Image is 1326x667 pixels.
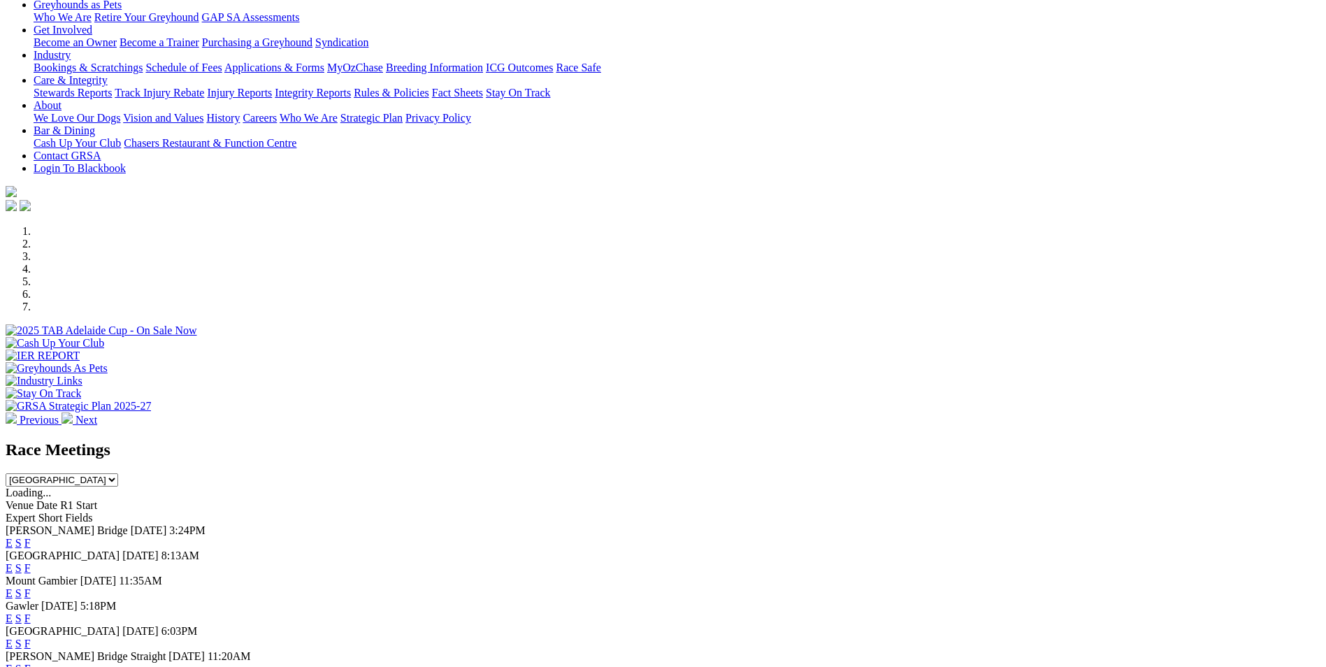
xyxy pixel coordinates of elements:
[24,587,31,599] a: F
[119,575,162,587] span: 11:35AM
[207,87,272,99] a: Injury Reports
[34,137,121,149] a: Cash Up Your Club
[38,512,63,524] span: Short
[131,524,167,536] span: [DATE]
[34,124,95,136] a: Bar & Dining
[15,587,22,599] a: S
[161,625,198,637] span: 6:03PM
[168,650,205,662] span: [DATE]
[202,11,300,23] a: GAP SA Assessments
[20,200,31,211] img: twitter.svg
[145,62,222,73] a: Schedule of Fees
[6,625,120,637] span: [GEOGRAPHIC_DATA]
[122,625,159,637] span: [DATE]
[122,550,159,561] span: [DATE]
[280,112,338,124] a: Who We Are
[24,562,31,574] a: F
[6,512,36,524] span: Expert
[80,600,117,612] span: 5:18PM
[34,87,1320,99] div: Care & Integrity
[386,62,483,73] a: Breeding Information
[15,537,22,549] a: S
[6,350,80,362] img: IER REPORT
[6,324,197,337] img: 2025 TAB Adelaide Cup - On Sale Now
[6,186,17,197] img: logo-grsa-white.png
[34,36,1320,49] div: Get Involved
[34,112,120,124] a: We Love Our Dogs
[6,487,51,499] span: Loading...
[15,562,22,574] a: S
[556,62,600,73] a: Race Safe
[60,499,97,511] span: R1 Start
[123,112,203,124] a: Vision and Values
[340,112,403,124] a: Strategic Plan
[315,36,368,48] a: Syndication
[75,414,97,426] span: Next
[6,650,166,662] span: [PERSON_NAME] Bridge Straight
[24,638,31,650] a: F
[34,112,1320,124] div: About
[24,537,31,549] a: F
[34,150,101,162] a: Contact GRSA
[24,612,31,624] a: F
[169,524,206,536] span: 3:24PM
[94,11,199,23] a: Retire Your Greyhound
[275,87,351,99] a: Integrity Reports
[6,537,13,549] a: E
[6,562,13,574] a: E
[34,11,92,23] a: Who We Are
[6,524,128,536] span: [PERSON_NAME] Bridge
[6,600,38,612] span: Gawler
[34,62,1320,74] div: Industry
[34,36,117,48] a: Become an Owner
[65,512,92,524] span: Fields
[34,162,126,174] a: Login To Blackbook
[6,362,108,375] img: Greyhounds As Pets
[34,49,71,61] a: Industry
[224,62,324,73] a: Applications & Forms
[34,24,92,36] a: Get Involved
[6,337,104,350] img: Cash Up Your Club
[6,413,17,424] img: chevron-left-pager-white.svg
[6,440,1320,459] h2: Race Meetings
[486,62,553,73] a: ICG Outcomes
[6,400,151,413] img: GRSA Strategic Plan 2025-27
[80,575,117,587] span: [DATE]
[15,612,22,624] a: S
[115,87,204,99] a: Track Injury Rebate
[34,137,1320,150] div: Bar & Dining
[62,414,97,426] a: Next
[124,137,296,149] a: Chasers Restaurant & Function Centre
[206,112,240,124] a: History
[34,74,108,86] a: Care & Integrity
[34,11,1320,24] div: Greyhounds as Pets
[202,36,312,48] a: Purchasing a Greyhound
[432,87,483,99] a: Fact Sheets
[6,200,17,211] img: facebook.svg
[34,99,62,111] a: About
[243,112,277,124] a: Careers
[6,414,62,426] a: Previous
[486,87,550,99] a: Stay On Track
[36,499,57,511] span: Date
[354,87,429,99] a: Rules & Policies
[405,112,471,124] a: Privacy Policy
[6,638,13,650] a: E
[6,575,78,587] span: Mount Gambier
[6,387,81,400] img: Stay On Track
[6,550,120,561] span: [GEOGRAPHIC_DATA]
[6,612,13,624] a: E
[6,587,13,599] a: E
[6,375,82,387] img: Industry Links
[120,36,199,48] a: Become a Trainer
[41,600,78,612] span: [DATE]
[62,413,73,424] img: chevron-right-pager-white.svg
[6,499,34,511] span: Venue
[161,550,199,561] span: 8:13AM
[34,62,143,73] a: Bookings & Scratchings
[20,414,59,426] span: Previous
[327,62,383,73] a: MyOzChase
[34,87,112,99] a: Stewards Reports
[208,650,251,662] span: 11:20AM
[15,638,22,650] a: S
